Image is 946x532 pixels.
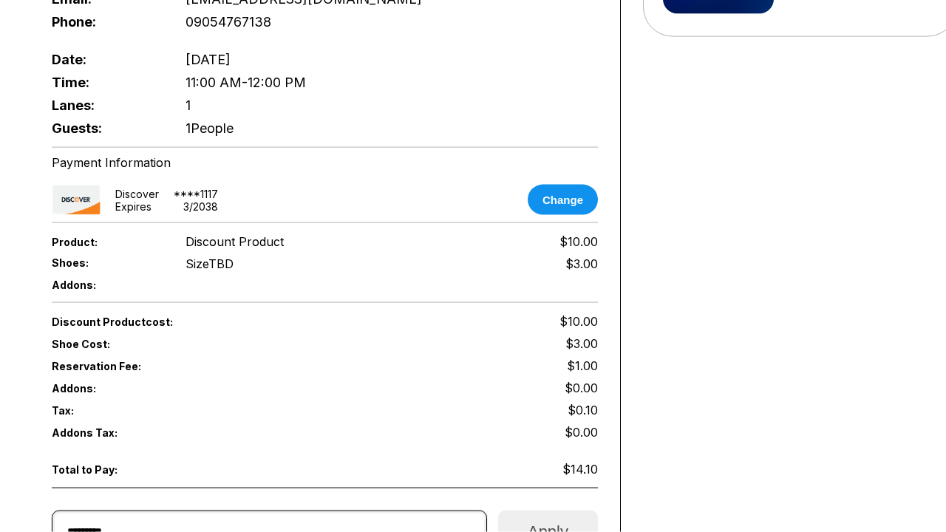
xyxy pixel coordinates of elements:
[186,14,271,30] span: 09054767138
[567,358,598,373] span: $1.00
[52,98,161,113] span: Lanes:
[115,200,152,213] div: Expires
[186,98,191,113] span: 1
[565,256,598,271] div: $3.00
[52,316,325,328] span: Discount Product cost:
[186,256,234,271] div: Size TBD
[52,52,161,67] span: Date:
[115,188,159,200] div: discover
[562,462,598,477] span: $14.10
[52,426,161,439] span: Addons Tax:
[565,381,598,395] span: $0.00
[186,52,231,67] span: [DATE]
[52,404,161,417] span: Tax:
[186,234,284,249] span: Discount Product
[565,425,598,440] span: $0.00
[565,336,598,351] span: $3.00
[568,403,598,417] span: $0.10
[52,185,101,215] img: card
[52,155,598,170] div: Payment Information
[52,279,161,291] span: Addons:
[52,236,161,248] span: Product:
[52,360,325,372] span: Reservation Fee:
[52,382,161,395] span: Addons:
[186,120,234,136] span: 1 People
[183,200,218,213] div: 3 / 2038
[52,14,161,30] span: Phone:
[559,314,598,329] span: $10.00
[52,75,161,90] span: Time:
[52,463,161,476] span: Total to Pay:
[52,338,161,350] span: Shoe Cost:
[559,234,598,249] span: $10.00
[186,75,306,90] span: 11:00 AM - 12:00 PM
[52,256,161,269] span: Shoes:
[52,120,161,136] span: Guests:
[528,185,598,215] button: Change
